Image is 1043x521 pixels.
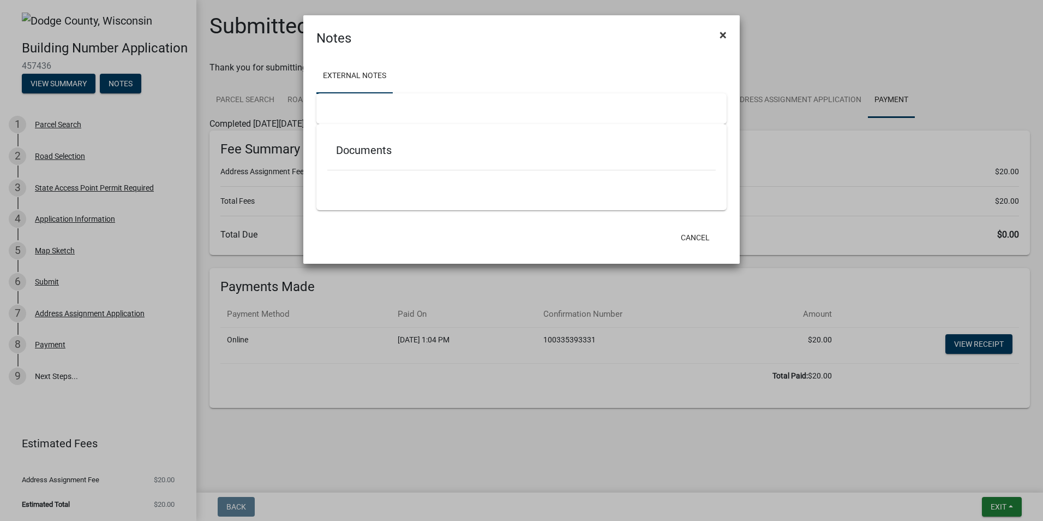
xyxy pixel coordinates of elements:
[672,228,718,247] button: Cancel
[316,59,393,94] a: External Notes
[316,28,351,48] h4: Notes
[711,20,735,50] button: Close
[720,27,727,43] span: ×
[336,144,707,157] h5: Documents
